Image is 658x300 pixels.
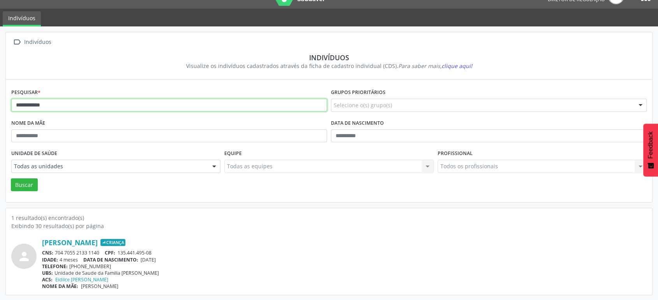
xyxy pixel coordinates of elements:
div: Indivíduos [23,37,53,48]
span: clique aqui! [442,62,472,70]
span: Todas as unidades [14,162,204,170]
div: 4 meses [42,256,647,263]
label: Pesquisar [11,87,40,99]
i: Para saber mais, [398,62,472,70]
div: 704 7055 2133 1140 [42,249,647,256]
div: Unidade de Saude da Familia [PERSON_NAME] [42,270,647,276]
label: Nome da mãe [11,117,45,129]
span: [PERSON_NAME] [81,283,118,290]
span: CPF: [105,249,115,256]
label: Equipe [224,148,242,160]
span: CNS: [42,249,53,256]
span: TELEFONE: [42,263,68,270]
a: Indivíduos [3,11,41,26]
div: 1 resultado(s) encontrado(s) [11,214,647,222]
span: Selecione o(s) grupo(s) [334,101,392,109]
span: [DATE] [141,256,156,263]
label: Profissional [438,148,473,160]
div: Indivíduos [17,53,641,62]
span: Criança [100,239,125,246]
div: Visualize os indivíduos cadastrados através da ficha de cadastro individual (CDS). [17,62,641,70]
span: NOME DA MÃE: [42,283,78,290]
a:  Indivíduos [11,37,53,48]
label: Grupos prioritários [331,87,385,99]
i:  [11,37,23,48]
span: IDADE: [42,256,58,263]
button: Buscar [11,178,38,192]
i: person [17,249,31,263]
label: Data de nascimento [331,117,384,129]
span: UBS: [42,270,53,276]
span: DATA DE NASCIMENTO: [83,256,138,263]
span: Feedback [647,131,654,159]
span: ACS: [42,276,53,283]
label: Unidade de saúde [11,148,57,160]
a: Eidilce [PERSON_NAME] [55,276,108,283]
div: [PHONE_NUMBER] [42,263,647,270]
button: Feedback - Mostrar pesquisa [643,124,658,176]
div: Exibindo 30 resultado(s) por página [11,222,647,230]
span: 135.441.495-08 [118,249,151,256]
a: [PERSON_NAME] [42,238,98,247]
